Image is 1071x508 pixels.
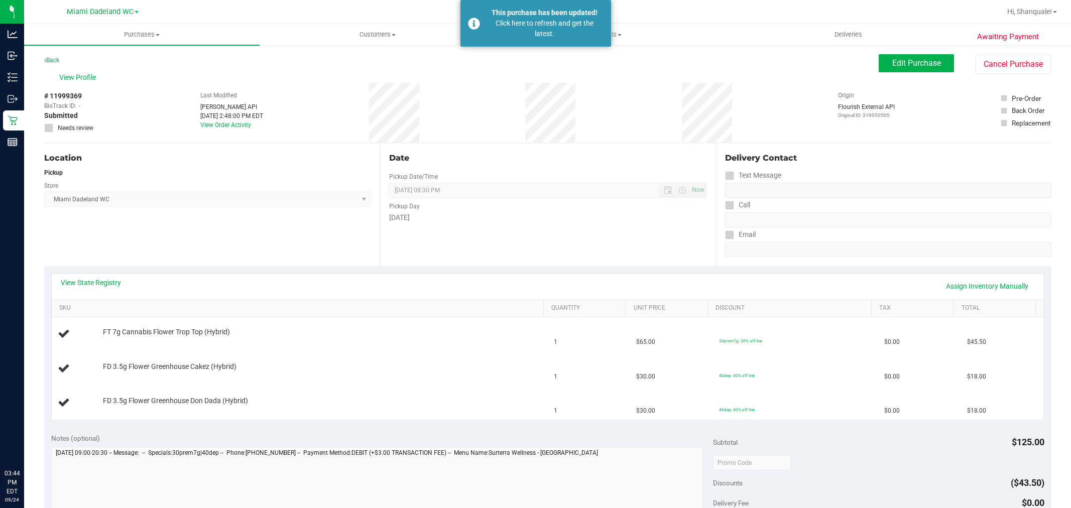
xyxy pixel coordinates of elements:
[884,337,900,347] span: $0.00
[8,72,18,82] inline-svg: Inventory
[200,111,263,120] div: [DATE] 2:48:00 PM EDT
[486,18,604,39] div: Click here to refresh and get the latest.
[725,198,750,212] label: Call
[884,372,900,382] span: $0.00
[486,8,604,18] div: This purchase has been updated!
[389,152,706,164] div: Date
[976,55,1051,74] button: Cancel Purchase
[967,372,986,382] span: $18.00
[977,31,1039,43] span: Awaiting Payment
[44,169,63,176] strong: Pickup
[103,327,230,337] span: FT 7g Cannabis Flower Trop Top (Hybrid)
[389,212,706,223] div: [DATE]
[8,29,18,39] inline-svg: Analytics
[59,304,540,312] a: SKU
[5,469,20,496] p: 03:44 PM EDT
[5,496,20,503] p: 09/24
[496,30,730,39] span: Tills
[821,30,876,39] span: Deliveries
[713,474,743,492] span: Discounts
[725,212,1051,227] input: Format: (999) 999-9999
[879,54,954,72] button: Edit Purchase
[719,338,762,343] span: 30prem7g: 30% off line
[260,24,495,45] a: Customers
[725,168,781,183] label: Text Message
[8,51,18,61] inline-svg: Inbound
[1011,477,1044,488] span: ($43.50)
[44,101,76,110] span: BioTrack ID:
[44,181,58,190] label: Store
[967,337,986,347] span: $45.50
[8,115,18,125] inline-svg: Retail
[389,202,420,211] label: Pickup Day
[551,304,622,312] a: Quantity
[719,373,755,378] span: 40dep: 40% off line
[731,24,966,45] a: Deliveries
[725,183,1051,198] input: Format: (999) 999-9999
[200,102,263,111] div: [PERSON_NAME] API
[103,396,248,406] span: FD 3.5g Flower Greenhouse Don Dada (Hybrid)
[1007,8,1052,16] span: Hi, Shanquale!
[838,91,854,100] label: Origin
[554,337,557,347] span: 1
[51,434,100,442] span: Notes (optional)
[389,172,438,181] label: Pickup Date/Time
[8,137,18,147] inline-svg: Reports
[24,30,260,39] span: Purchases
[10,428,40,458] iframe: Resource center
[1012,437,1044,447] span: $125.00
[59,72,99,83] span: View Profile
[838,111,895,119] p: Original ID: 319950505
[713,438,738,446] span: Subtotal
[61,278,121,288] a: View State Registry
[719,407,755,412] span: 40dep: 40% off line
[713,455,791,470] input: Promo Code
[8,94,18,104] inline-svg: Outbound
[636,372,655,382] span: $30.00
[44,152,371,164] div: Location
[79,101,80,110] span: -
[716,304,868,312] a: Discount
[939,278,1035,295] a: Assign Inventory Manually
[1012,105,1045,115] div: Back Order
[103,362,236,371] span: FD 3.5g Flower Greenhouse Cakez (Hybrid)
[495,24,731,45] a: Tills
[554,406,557,416] span: 1
[200,121,251,129] a: View Order Activity
[884,406,900,416] span: $0.00
[1012,118,1050,128] div: Replacement
[24,24,260,45] a: Purchases
[713,499,749,507] span: Delivery Fee
[200,91,237,100] label: Last Modified
[636,406,655,416] span: $30.00
[967,406,986,416] span: $18.00
[892,58,941,68] span: Edit Purchase
[1012,93,1041,103] div: Pre-Order
[554,372,557,382] span: 1
[962,304,1032,312] a: Total
[725,152,1051,164] div: Delivery Contact
[260,30,495,39] span: Customers
[67,8,134,16] span: Miami Dadeland WC
[838,102,895,119] div: Flourish External API
[725,227,756,242] label: Email
[636,337,655,347] span: $65.00
[44,91,82,101] span: # 11999369
[44,110,78,121] span: Submitted
[58,123,93,133] span: Needs review
[44,57,59,64] a: Back
[879,304,949,312] a: Tax
[1022,497,1044,508] span: $0.00
[634,304,704,312] a: Unit Price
